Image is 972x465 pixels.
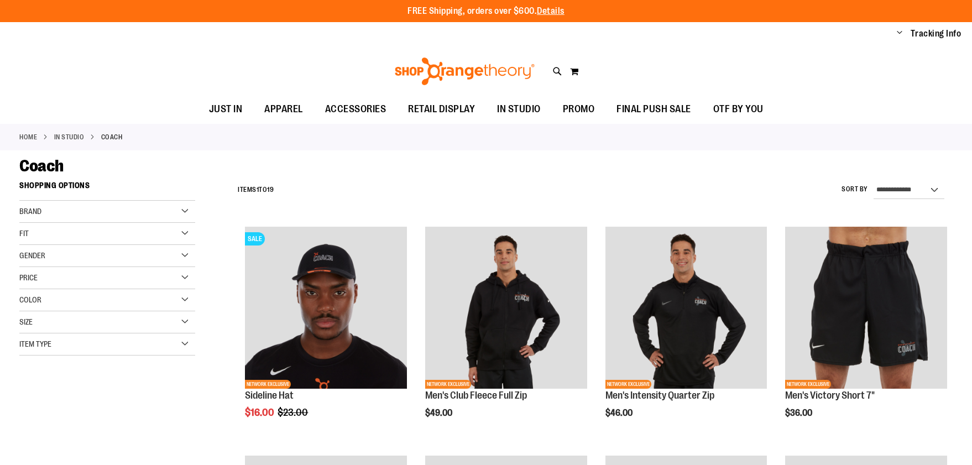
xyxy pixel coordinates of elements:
span: NETWORK EXCLUSIVE [785,380,831,389]
span: FINAL PUSH SALE [616,97,691,122]
button: Account menu [897,28,902,39]
h2: Items to [238,181,274,198]
p: FREE Shipping, orders over $600. [407,5,565,18]
div: product [600,221,773,446]
span: SALE [245,232,265,245]
span: RETAIL DISPLAY [408,97,475,122]
a: OTF Mens Coach FA23 Club Fleece Full Zip - Black primary imageNETWORK EXCLUSIVE [425,227,587,390]
img: Sideline Hat primary image [245,227,407,389]
span: Gender [19,251,45,260]
a: Men's Victory Short 7" [785,390,875,401]
span: $49.00 [425,408,454,418]
div: product [420,221,593,446]
a: Sideline Hat primary imageSALENETWORK EXCLUSIVE [245,227,407,390]
img: OTF Mens Coach FA23 Club Fleece Full Zip - Black primary image [425,227,587,389]
img: OTF Mens Coach FA23 Victory Short - Black primary image [785,227,947,389]
span: $36.00 [785,408,814,418]
a: Details [537,6,565,16]
a: Home [19,132,37,142]
span: Coach [19,156,64,175]
div: product [239,221,412,446]
span: Fit [19,229,29,238]
span: Item Type [19,339,51,348]
a: Tracking Info [911,28,961,40]
span: $46.00 [605,408,634,418]
span: APPAREL [264,97,303,122]
a: Men's Intensity Quarter Zip [605,390,714,401]
strong: Shopping Options [19,176,195,201]
span: ACCESSORIES [325,97,386,122]
a: OTF Mens Coach FA23 Intensity Quarter Zip - Black primary imageNETWORK EXCLUSIVE [605,227,767,390]
span: $16.00 [245,407,276,418]
span: OTF BY YOU [713,97,764,122]
span: JUST IN [209,97,243,122]
span: PROMO [563,97,595,122]
span: IN STUDIO [497,97,541,122]
span: Size [19,317,33,326]
a: Men's Club Fleece Full Zip [425,390,527,401]
img: OTF Mens Coach FA23 Intensity Quarter Zip - Black primary image [605,227,767,389]
span: Price [19,273,38,282]
span: $23.00 [278,407,310,418]
span: 1 [257,186,259,194]
span: 19 [267,186,274,194]
strong: Coach [101,132,123,142]
span: NETWORK EXCLUSIVE [425,380,471,389]
div: product [780,221,953,446]
span: Color [19,295,41,304]
a: OTF Mens Coach FA23 Victory Short - Black primary imageNETWORK EXCLUSIVE [785,227,947,390]
span: Brand [19,207,41,216]
a: Sideline Hat [245,390,294,401]
span: NETWORK EXCLUSIVE [605,380,651,389]
img: Shop Orangetheory [393,58,536,85]
span: NETWORK EXCLUSIVE [245,380,291,389]
a: IN STUDIO [54,132,85,142]
label: Sort By [842,185,868,194]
